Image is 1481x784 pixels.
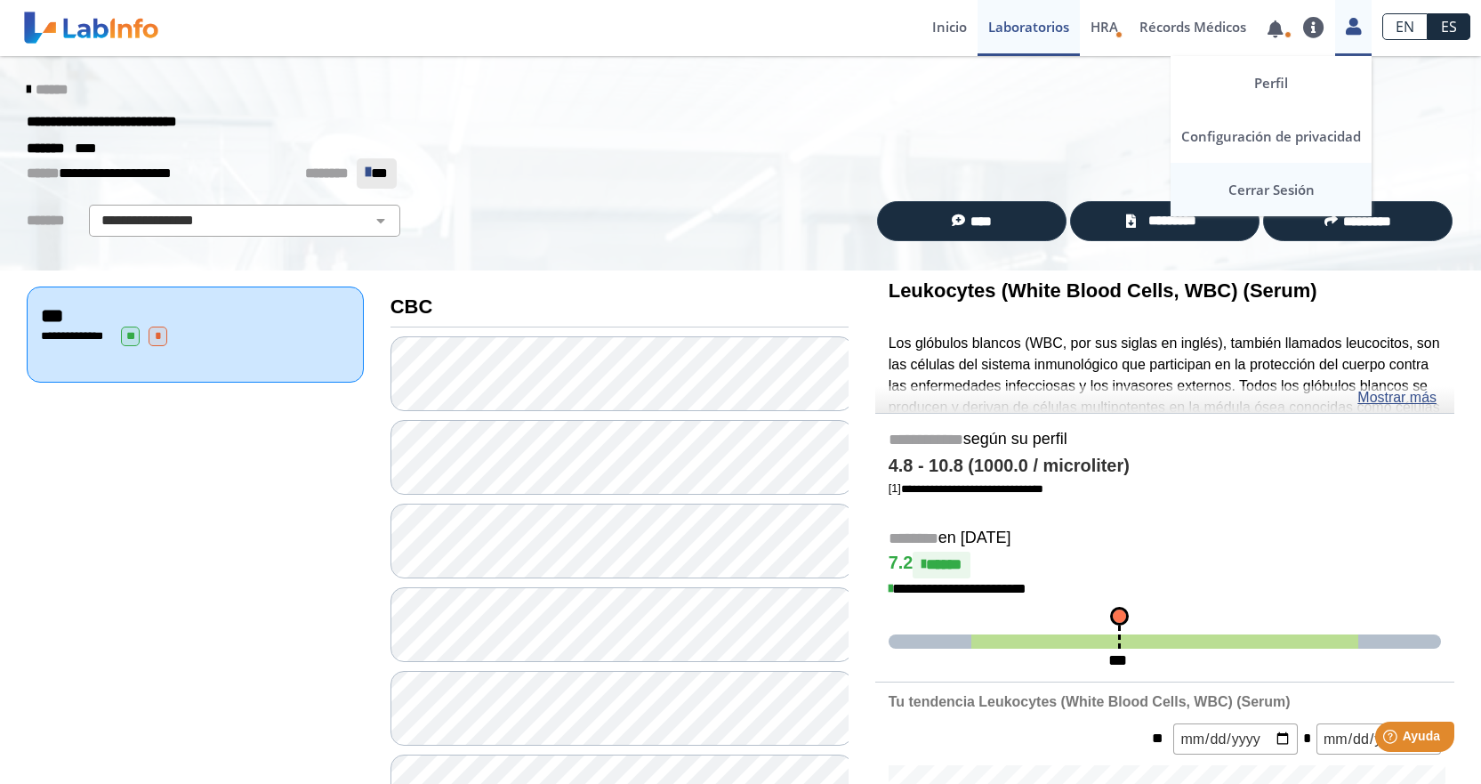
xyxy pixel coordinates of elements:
[1428,13,1470,40] a: ES
[1323,715,1461,764] iframe: Help widget launcher
[1357,387,1437,408] a: Mostrar más
[1091,18,1118,36] span: HRA
[390,295,433,318] b: CBC
[889,552,1441,578] h4: 7.2
[889,279,1317,302] b: Leukocytes (White Blood Cells, WBC) (Serum)
[1382,13,1428,40] a: EN
[1316,723,1441,755] input: mm/dd/yyyy
[889,456,1441,477] h4: 4.8 - 10.8 (1000.0 / microliter)
[1171,163,1372,216] a: Cerrar Sesión
[889,529,1441,549] h5: en [DATE]
[889,694,1291,709] b: Tu tendencia Leukocytes (White Blood Cells, WBC) (Serum)
[889,430,1441,450] h5: según su perfil
[889,481,1043,495] a: [1]
[889,333,1441,567] p: Los glóbulos blancos (WBC, por sus siglas en inglés), también llamados leucocitos, son las célula...
[1171,109,1372,163] a: Configuración de privacidad
[1173,723,1298,755] input: mm/dd/yyyy
[1171,56,1372,109] a: Perfil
